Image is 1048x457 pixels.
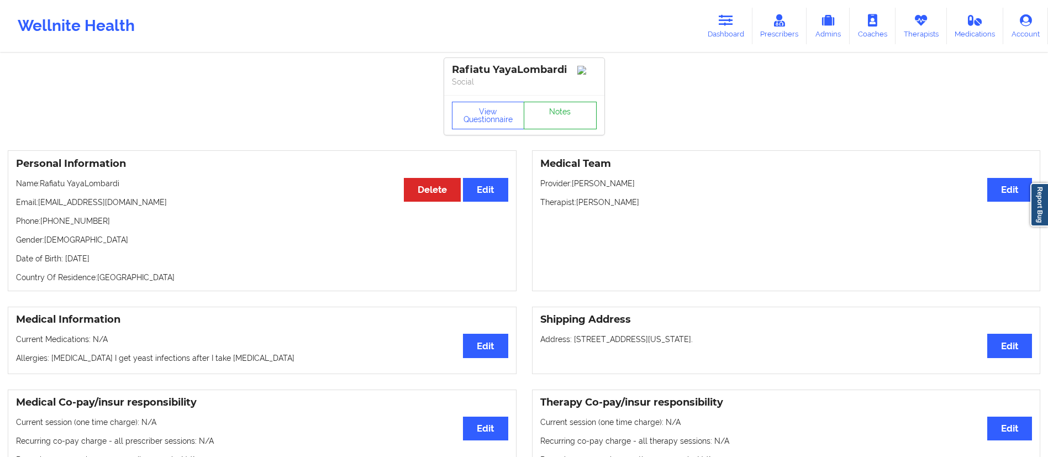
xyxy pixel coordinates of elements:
[463,178,508,202] button: Edit
[452,102,525,129] button: View Questionnaire
[540,417,1033,428] p: Current session (one time charge): N/A
[404,178,461,202] button: Delete
[16,353,508,364] p: Allergies: [MEDICAL_DATA] I get yeast infections after I take [MEDICAL_DATA]
[16,334,508,345] p: Current Medications: N/A
[16,178,508,189] p: Name: Rafiatu YayaLombardi
[16,417,508,428] p: Current session (one time charge): N/A
[540,178,1033,189] p: Provider: [PERSON_NAME]
[16,396,508,409] h3: Medical Co-pay/insur responsibility
[463,334,508,358] button: Edit
[807,8,850,44] a: Admins
[540,334,1033,345] p: Address: [STREET_ADDRESS][US_STATE].
[987,417,1032,440] button: Edit
[947,8,1004,44] a: Medications
[16,157,508,170] h3: Personal Information
[540,435,1033,447] p: Recurring co-pay charge - all therapy sessions : N/A
[540,157,1033,170] h3: Medical Team
[752,8,807,44] a: Prescribers
[540,396,1033,409] h3: Therapy Co-pay/insur responsibility
[540,197,1033,208] p: Therapist: [PERSON_NAME]
[987,178,1032,202] button: Edit
[452,64,597,76] div: Rafiatu YayaLombardi
[1003,8,1048,44] a: Account
[16,234,508,245] p: Gender: [DEMOGRAPHIC_DATA]
[16,197,508,208] p: Email: [EMAIL_ADDRESS][DOMAIN_NAME]
[540,313,1033,326] h3: Shipping Address
[16,253,508,264] p: Date of Birth: [DATE]
[463,417,508,440] button: Edit
[699,8,752,44] a: Dashboard
[16,216,508,227] p: Phone: [PHONE_NUMBER]
[896,8,947,44] a: Therapists
[524,102,597,129] a: Notes
[16,435,508,447] p: Recurring co-pay charge - all prescriber sessions : N/A
[452,76,597,87] p: Social
[850,8,896,44] a: Coaches
[1030,183,1048,227] a: Report Bug
[577,66,597,75] img: Image%2Fplaceholer-image.png
[987,334,1032,358] button: Edit
[16,313,508,326] h3: Medical Information
[16,272,508,283] p: Country Of Residence: [GEOGRAPHIC_DATA]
